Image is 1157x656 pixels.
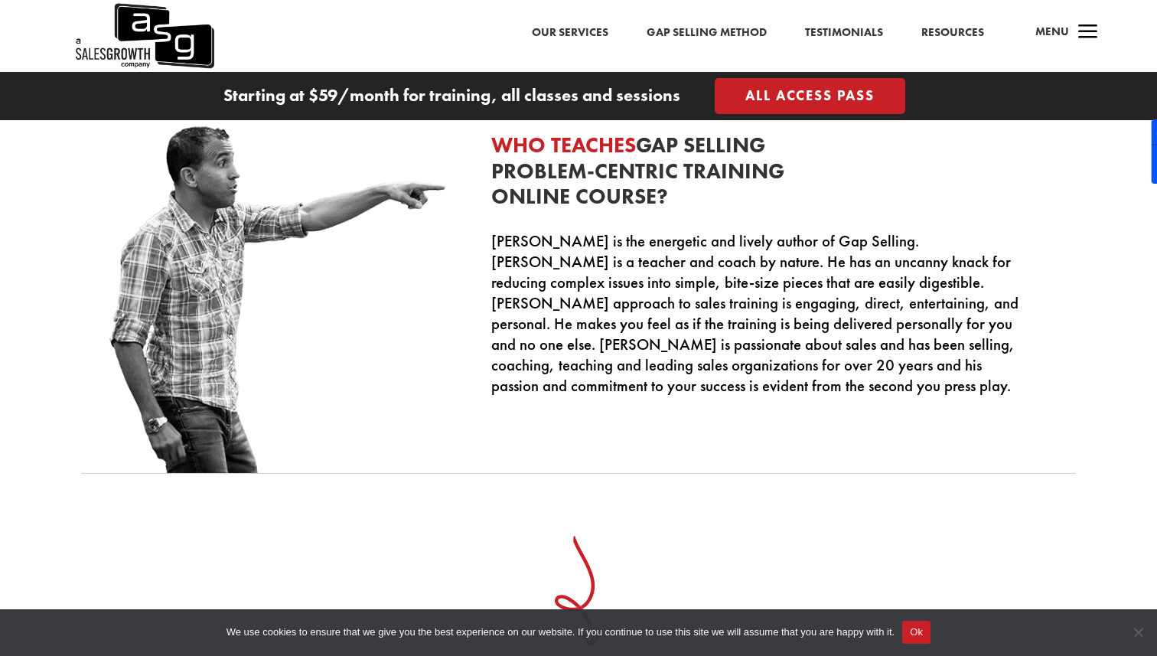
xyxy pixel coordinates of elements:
[921,23,984,43] a: Resources
[805,23,883,43] a: Testimonials
[647,23,767,43] a: Gap Selling Method
[555,536,603,646] img: down-curly-arrow
[491,231,1026,397] p: [PERSON_NAME] is the energetic and lively author of Gap Selling. [PERSON_NAME] is a teacher and c...
[902,621,930,644] button: Ok
[532,23,608,43] a: Our Services
[81,93,461,473] img: Keenan-cutout-point
[1035,24,1069,39] span: Menu
[1130,625,1146,640] span: No
[715,78,905,114] a: All Access Pass
[491,132,636,158] span: WHO TEACHES
[1073,18,1103,48] span: a
[227,625,895,640] span: We use cookies to ensure that we give you the best experience on our website. If you continue to ...
[491,132,1026,217] h3: Gap Selling Problem-Centric Training ONLINE COURSE?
